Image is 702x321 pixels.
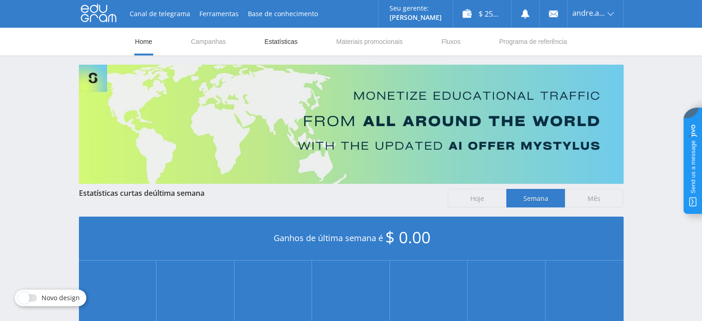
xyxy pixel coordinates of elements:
[134,28,153,55] a: Home
[264,28,299,55] a: Estatísticas
[572,9,605,17] span: andre.a.gazola43
[79,189,439,197] div: Estatísticas curtas de
[565,189,624,207] span: Mês
[440,28,461,55] a: Fluxos
[153,188,204,198] span: última semana
[190,28,227,55] a: Campanhas
[506,189,565,207] span: Semana
[390,5,442,12] p: Seu gerente:
[498,28,568,55] a: Programa de referência
[79,217,624,260] div: Ganhos de última semana é
[385,226,431,248] span: $ 0.00
[42,294,80,302] span: Novo design
[335,28,403,55] a: Materiais promocionais
[79,65,624,184] img: Banner
[448,189,506,207] span: Hoje
[390,14,442,21] p: [PERSON_NAME]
